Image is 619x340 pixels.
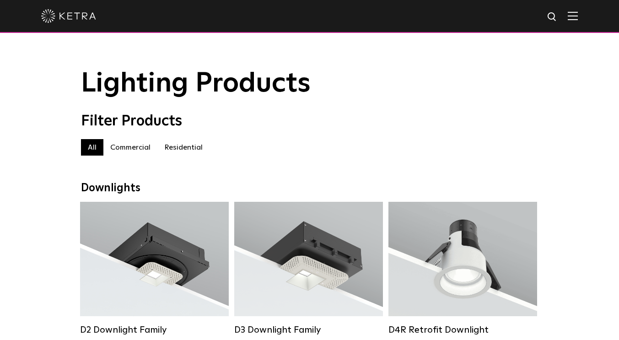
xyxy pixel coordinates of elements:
span: Lighting Products [81,70,311,97]
a: D3 Downlight Family Lumen Output:700 / 900 / 1100Colors:White / Black / Silver / Bronze / Paintab... [234,202,383,335]
div: Filter Products [81,113,538,130]
label: All [81,139,103,156]
a: D2 Downlight Family Lumen Output:1200Colors:White / Black / Gloss Black / Silver / Bronze / Silve... [80,202,229,335]
label: Residential [157,139,210,156]
div: D3 Downlight Family [234,324,383,335]
img: search icon [547,11,558,23]
a: D4R Retrofit Downlight Lumen Output:800Colors:White / BlackBeam Angles:15° / 25° / 40° / 60°Watta... [388,202,537,335]
img: ketra-logo-2019-white [41,9,96,23]
div: D2 Downlight Family [80,324,229,335]
img: Hamburger%20Nav.svg [568,11,578,20]
div: D4R Retrofit Downlight [388,324,537,335]
div: Downlights [81,182,538,195]
label: Commercial [103,139,157,156]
